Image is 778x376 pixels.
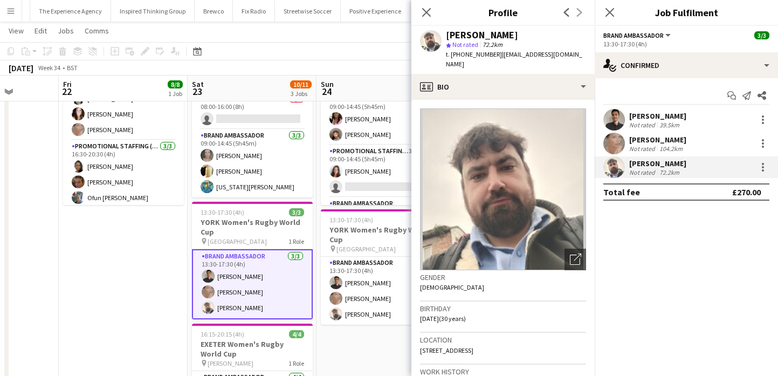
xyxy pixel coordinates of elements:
h3: Job Fulfilment [595,5,778,19]
span: 13:30-17:30 (4h) [329,216,373,224]
h3: EXETER Women's Rugby World Cup [192,339,313,359]
span: Week 34 [36,64,63,72]
h3: Birthday [420,304,586,313]
span: [DEMOGRAPHIC_DATA] [420,283,484,291]
span: 24 [319,85,334,98]
app-card-role: Brand Ambassador3/313:30-17:30 (4h)[PERSON_NAME][PERSON_NAME][PERSON_NAME] [192,249,313,319]
div: Total fee [603,187,640,197]
button: Provision Events [410,1,472,22]
app-job-card: 13:30-17:30 (4h)3/3YORK Women's Rugby World Cup [GEOGRAPHIC_DATA]1 RoleBrand Ambassador3/313:30-1... [192,202,313,319]
div: 13:30-17:30 (4h) [603,40,769,48]
span: Fri [63,79,72,89]
span: Jobs [58,26,74,36]
div: [PERSON_NAME] [629,159,686,168]
h3: Gender [420,272,586,282]
span: 23 [190,85,204,98]
span: 1 Role [288,237,304,245]
div: 104.2km [657,145,685,153]
app-card-role: Brand Ambassador2/209:00-14:45 (5h45m)[PERSON_NAME][PERSON_NAME] [321,93,442,145]
span: 4/4 [289,330,304,338]
span: Not rated [452,40,478,49]
button: The Experience Agency [30,1,111,22]
span: 13:30-17:30 (4h) [201,208,244,216]
div: £270.00 [732,187,761,197]
div: [PERSON_NAME] [446,30,518,40]
app-job-card: 13:30-17:30 (4h)3/3YORK Women's Rugby World Cup [GEOGRAPHIC_DATA]1 RoleBrand Ambassador3/313:30-1... [321,209,442,325]
app-card-role: Promotional Staffing (Brand Ambassadors)3A1/209:00-14:45 (5h45m)[PERSON_NAME] [321,145,442,197]
div: 3 Jobs [291,90,311,98]
app-card-role: Brand Ambassador3/313:30-17:30 (4h)[PERSON_NAME][PERSON_NAME][PERSON_NAME] [321,257,442,325]
span: [GEOGRAPHIC_DATA] [336,245,396,253]
a: Edit [30,24,51,38]
a: Comms [80,24,113,38]
span: [GEOGRAPHIC_DATA] [208,237,267,245]
button: Brand Ambassador [603,31,672,39]
div: 72.2km [657,168,681,176]
button: Positive Experience [341,1,410,22]
h3: YORK Women's Rugby World Cup [321,225,442,244]
app-job-card: 15:30-20:30 (5h)8/8SUNDERLAND Women's Rugby World Cup Stadium Of Light2 RolesBrand Ambassador5/51... [63,45,184,205]
h3: Location [420,335,586,345]
h3: Profile [411,5,595,19]
button: Streetwise Soccer [275,1,341,22]
div: 1 Job [168,90,182,98]
div: Not rated [629,121,657,129]
span: Brand Ambassador [603,31,664,39]
img: Crew avatar or photo [420,108,586,270]
span: Comms [85,26,109,36]
app-job-card: 08:00-16:00 (8h)3/4MANCHESTER Women's Rugby World Cup [GEOGRAPHIC_DATA]2 RolesAssistant Event Man... [192,45,313,197]
span: [PERSON_NAME] [208,359,253,367]
button: Fix Radio [233,1,275,22]
div: [PERSON_NAME] [629,111,686,121]
span: Sun [321,79,334,89]
span: 3/3 [289,208,304,216]
app-card-role: Promotional Staffing (Brand Ambassadors)3/316:30-20:30 (4h)[PERSON_NAME][PERSON_NAME]Ofun [PERSON... [63,140,184,208]
span: Edit [35,26,47,36]
app-card-role: Brand Ambassador3/309:00-14:45 (5h45m)[PERSON_NAME][PERSON_NAME][US_STATE][PERSON_NAME] [192,129,313,197]
span: View [9,26,24,36]
div: Not rated [629,145,657,153]
button: Inspired Thinking Group [111,1,195,22]
app-card-role: Brand Ambassador1/1 [321,197,442,234]
span: | [EMAIL_ADDRESS][DOMAIN_NAME] [446,50,582,68]
app-card-role: Assistant Event Manager0/108:00-16:00 (8h) [192,93,313,129]
span: t. [PHONE_NUMBER] [446,50,502,58]
span: 22 [61,85,72,98]
a: View [4,24,28,38]
a: Jobs [53,24,78,38]
div: 39.5km [657,121,681,129]
button: Brewco [195,1,233,22]
span: 1 Role [288,359,304,367]
h3: YORK Women's Rugby World Cup [192,217,313,237]
span: [STREET_ADDRESS] [420,346,473,354]
span: [DATE] (30 years) [420,315,466,323]
div: Open photos pop-in [564,249,586,270]
span: 3/3 [754,31,769,39]
span: 72.2km [480,40,505,49]
div: Bio [411,74,595,100]
span: 10/11 [290,80,312,88]
div: [PERSON_NAME] [629,135,686,145]
span: Sat [192,79,204,89]
div: [DATE] [9,63,33,73]
div: Confirmed [595,52,778,78]
div: BST [67,64,78,72]
span: 16:15-20:15 (4h) [201,330,244,338]
span: 8/8 [168,80,183,88]
div: Not rated [629,168,657,176]
app-job-card: 09:00-15:30 (6h30m)4/5NORTHAMPTON Women's Rugby World Cup [GEOGRAPHIC_DATA]3 RolesBrand Ambassado... [321,45,442,205]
